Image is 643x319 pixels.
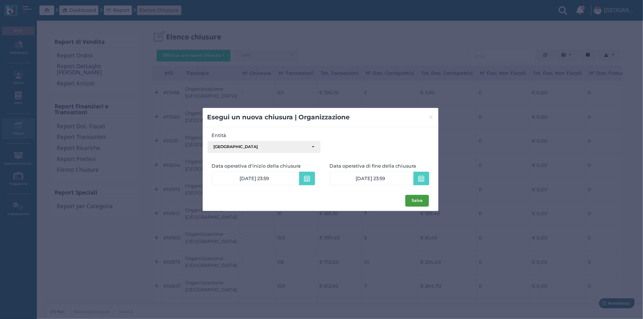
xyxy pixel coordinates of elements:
[22,6,49,11] span: Assistenza
[405,195,429,207] button: Salva
[207,113,350,121] b: Esegui un nuova chiusura | Organizzazione
[240,176,269,182] span: [DATE] 23:59
[212,162,321,169] label: Data operativa d'inizio della chiusura
[214,144,308,150] div: [GEOGRAPHIC_DATA]
[330,162,429,169] label: Data operativa di fine della chiusura
[428,112,434,122] span: ×
[356,176,385,182] span: [DATE] 23:59
[207,141,321,153] button: [GEOGRAPHIC_DATA]
[207,132,321,139] label: Entità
